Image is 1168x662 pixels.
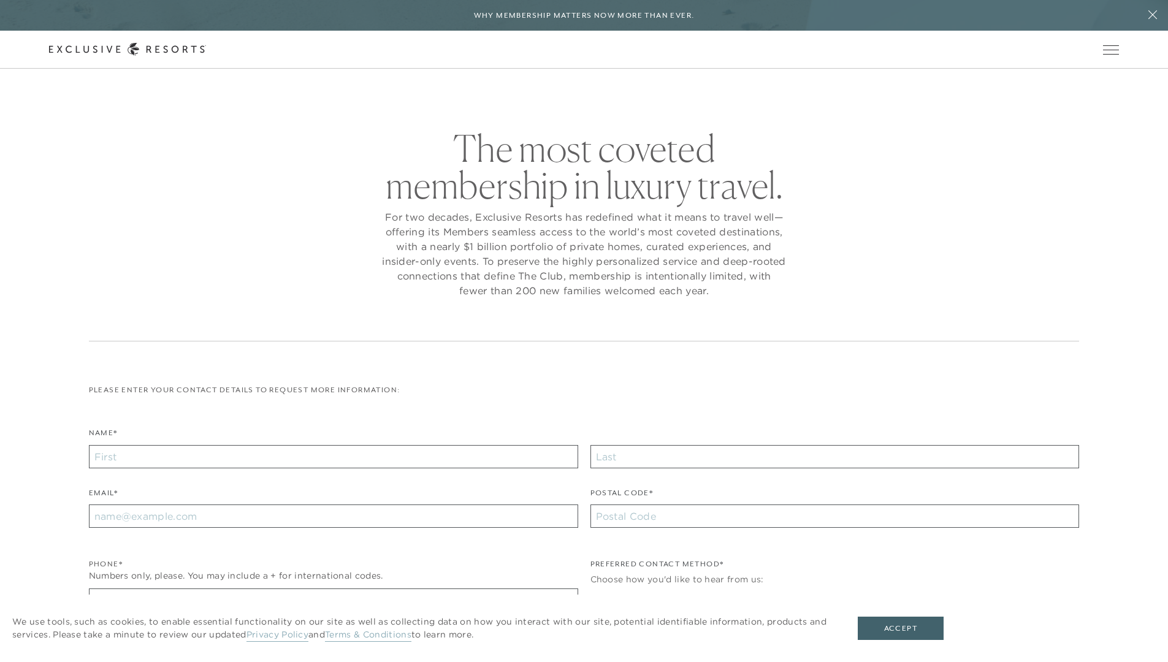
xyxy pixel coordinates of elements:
[246,629,308,642] a: Privacy Policy
[590,487,654,505] label: Postal Code*
[89,558,578,570] div: Phone*
[1103,45,1119,54] button: Open navigation
[590,504,1080,528] input: Postal Code
[12,615,833,641] p: We use tools, such as cookies, to enable essential functionality on our site as well as collectin...
[382,130,787,204] h2: The most coveted membership in luxury travel.
[858,617,944,640] button: Accept
[90,589,124,612] div: Country Code Selector
[124,589,578,612] input: Enter a phone number
[382,210,787,298] p: For two decades, Exclusive Resorts has redefined what it means to travel well—offering its Member...
[89,427,118,445] label: Name*
[89,384,1080,396] p: Please enter your contact details to request more information:
[590,445,1080,468] input: Last
[590,558,724,576] legend: Preferred Contact Method*
[590,573,1080,586] div: Choose how you'd like to hear from us:
[474,10,695,21] h6: Why Membership Matters Now More Than Ever.
[89,569,578,582] div: Numbers only, please. You may include a + for international codes.
[89,504,578,528] input: name@example.com
[325,629,411,642] a: Terms & Conditions
[89,487,118,505] label: Email*
[89,445,578,468] input: First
